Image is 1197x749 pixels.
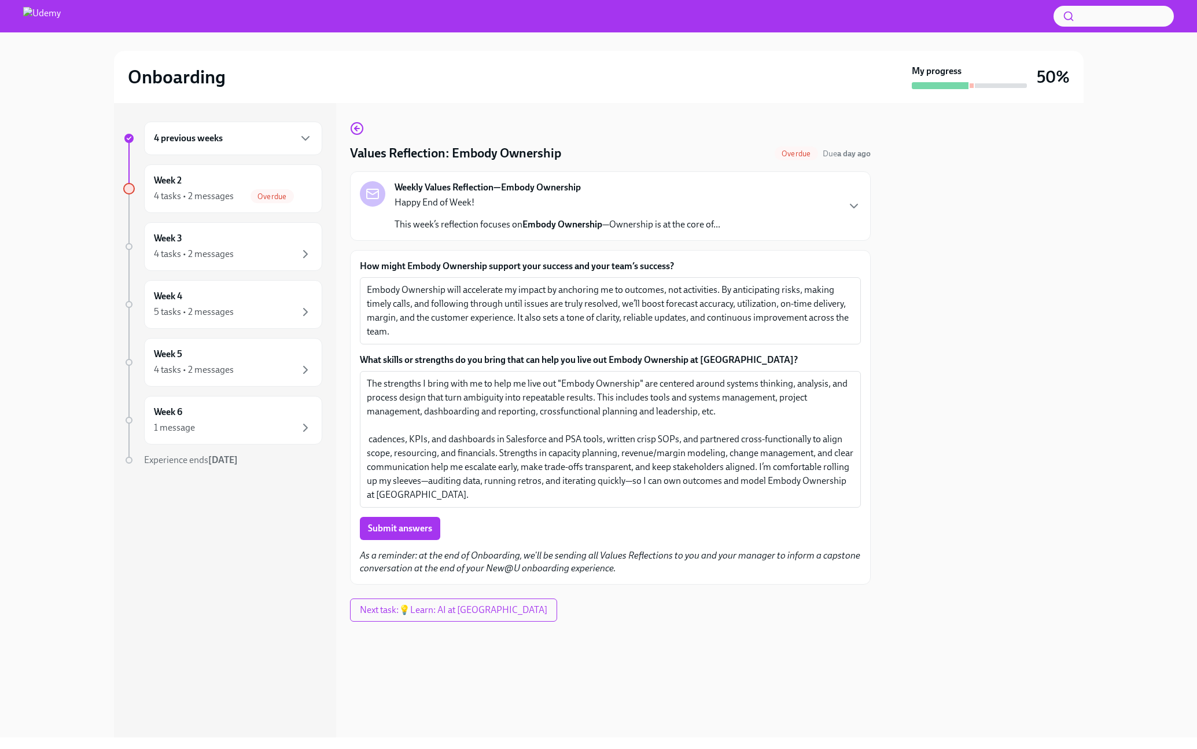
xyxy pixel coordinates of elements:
[144,454,238,465] span: Experience ends
[154,190,234,203] div: 4 tasks • 2 messages
[23,7,61,25] img: Udemy
[350,145,561,162] h4: Values Reflection: Embody Ownership
[123,222,322,271] a: Week 34 tasks • 2 messages
[154,174,182,187] h6: Week 2
[154,132,223,145] h6: 4 previous weeks
[154,306,234,318] div: 5 tasks • 2 messages
[395,181,581,194] strong: Weekly Values Reflection—Embody Ownership
[360,517,440,540] button: Submit answers
[360,550,860,574] em: As a reminder: at the end of Onboarding, we'll be sending all Values Reflections to you and your ...
[522,219,602,230] strong: Embody Ownership
[360,260,861,273] label: How might Embody Ownership support your success and your team’s success?
[251,192,293,201] span: Overdue
[1037,67,1070,87] h3: 50%
[154,421,195,434] div: 1 message
[350,599,557,622] button: Next task:💡Learn: AI at [GEOGRAPHIC_DATA]
[368,523,432,534] span: Submit answers
[154,248,234,260] div: 4 tasks • 2 messages
[837,149,871,159] strong: a day ago
[775,149,817,158] span: Overdue
[912,65,962,78] strong: My progress
[360,354,861,366] label: What skills or strengths do you bring that can help you live out Embody Ownership at [GEOGRAPHIC_...
[823,148,871,159] span: September 7th, 2025 10:00
[144,122,322,155] div: 4 previous weeks
[154,348,182,361] h6: Week 5
[367,283,854,339] textarea: Embody Ownership will accelerate my impact by anchoring me to outcomes, not activities. By antici...
[395,196,720,209] p: Happy End of Week!
[208,454,238,465] strong: [DATE]
[823,149,871,159] span: Due
[154,364,234,376] div: 4 tasks • 2 messages
[123,280,322,329] a: Week 45 tasks • 2 messages
[395,218,720,231] p: This week’s reflection focuses on —Ownership is at the core of...
[123,396,322,445] a: Week 61 message
[123,164,322,213] a: Week 24 tasks • 2 messagesOverdue
[128,65,226,89] h2: Onboarding
[154,232,182,245] h6: Week 3
[123,338,322,387] a: Week 54 tasks • 2 messages
[154,290,182,303] h6: Week 4
[367,377,854,502] textarea: The strengths I bring with me to help me live out "Embody Ownership" are centered around systems ...
[360,604,547,616] span: Next task : 💡Learn: AI at [GEOGRAPHIC_DATA]
[154,406,182,418] h6: Week 6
